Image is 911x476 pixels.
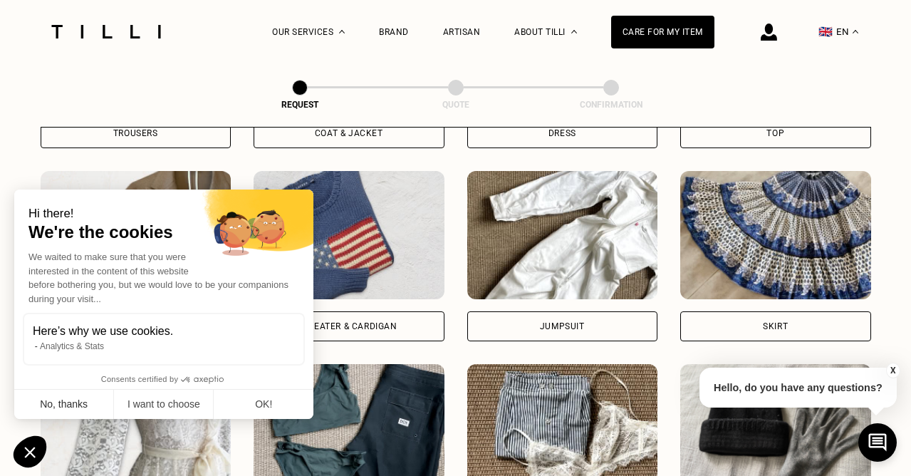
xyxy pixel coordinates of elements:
div: Quote [385,100,527,110]
img: Tilli seamstress service logo [46,25,166,38]
img: menu déroulant [853,30,858,33]
div: Jumpsuit [540,322,585,331]
img: Dropdown menu [339,30,345,33]
a: Care for my item [611,16,714,48]
div: Dress [548,129,576,138]
div: Sweater & cardigan [301,322,397,331]
p: Hello, do you have any questions? [699,368,897,408]
a: Brand [379,27,409,37]
div: Trousers [113,129,158,138]
span: 🇬🇧 [818,25,833,38]
img: Tilli retouche votre Skirt [680,171,871,299]
a: Artisan [443,27,481,37]
img: Tilli retouche votre Jumpsuit [467,171,658,299]
img: Tilli retouche votre Suit [41,171,231,299]
img: Tilli retouche votre Sweater & cardigan [254,171,444,299]
img: About dropdown menu [571,30,577,33]
div: Coat & Jacket [315,129,383,138]
img: login icon [761,24,777,41]
div: Confirmation [540,100,682,110]
div: Skirt [763,322,788,331]
div: Request [229,100,371,110]
div: Top [766,129,784,138]
button: X [886,363,900,378]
